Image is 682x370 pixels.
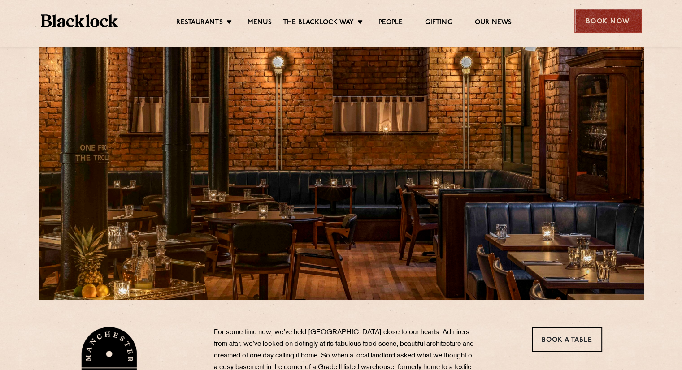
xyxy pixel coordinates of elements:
a: People [378,18,403,28]
a: Our News [475,18,512,28]
a: Gifting [425,18,452,28]
a: Book a Table [532,327,602,352]
img: BL_Textured_Logo-footer-cropped.svg [41,14,118,27]
a: Menus [248,18,272,28]
a: The Blacklock Way [283,18,354,28]
a: Restaurants [176,18,223,28]
div: Book Now [574,9,642,33]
